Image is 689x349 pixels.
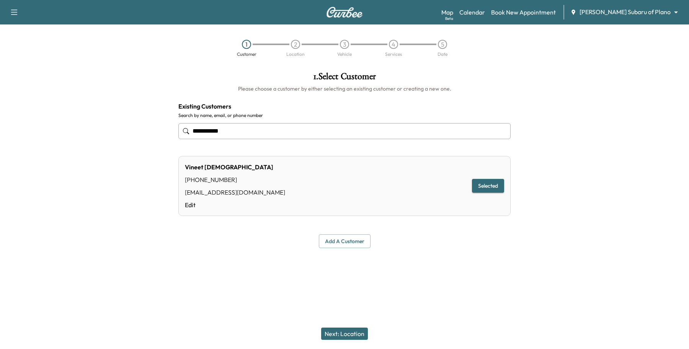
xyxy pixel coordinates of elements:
a: Edit [185,200,285,209]
div: Location [286,52,305,57]
div: 1 [242,40,251,49]
h4: Existing Customers [178,102,511,111]
div: Services [385,52,402,57]
div: 4 [389,40,398,49]
button: Add a customer [319,234,371,248]
div: Beta [445,16,453,21]
div: 3 [340,40,349,49]
div: Date [438,52,447,57]
div: [PHONE_NUMBER] [185,175,285,184]
div: [EMAIL_ADDRESS][DOMAIN_NAME] [185,188,285,197]
h6: Please choose a customer by either selecting an existing customer or creating a new one. [178,85,511,93]
button: Next: Location [321,328,368,340]
div: Vehicle [337,52,352,57]
div: 2 [291,40,300,49]
a: MapBeta [441,8,453,17]
a: Calendar [459,8,485,17]
img: Curbee Logo [326,7,363,18]
a: Book New Appointment [491,8,556,17]
div: 5 [438,40,447,49]
h1: 1 . Select Customer [178,72,511,85]
div: Customer [237,52,256,57]
span: [PERSON_NAME] Subaru of Plano [580,8,671,16]
div: Vineet [DEMOGRAPHIC_DATA] [185,162,285,172]
label: Search by name, email, or phone number [178,112,511,118]
button: Selected [472,179,504,193]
